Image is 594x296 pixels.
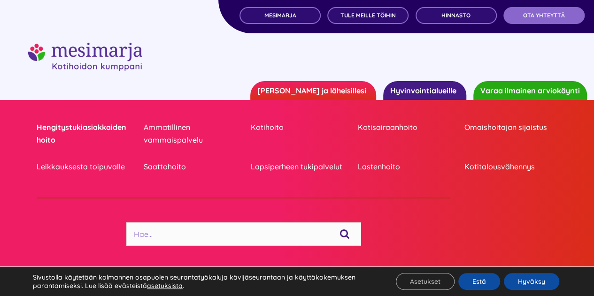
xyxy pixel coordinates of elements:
span: Hinnasto [441,12,471,19]
a: Hyvinvointialueille [383,81,466,100]
a: Kotitalousvähennys [464,160,557,173]
input: Hae... [126,222,361,246]
input: Haku [333,222,356,246]
img: mesimarjasi [28,43,142,71]
a: Kotihoito [251,121,344,134]
a: Lapsiperheen tukipalvelut [251,160,344,173]
a: [PERSON_NAME] ja läheisillesi [250,81,376,100]
a: mesimarjasi [28,41,142,53]
a: Hengitystukiasiakkaiden hoito [37,121,130,146]
span: OTA YHTEYTTÄ [523,12,565,19]
a: TULE MEILLE TÖIHIN [327,7,409,24]
a: Ammatillinen vammaispalvelu [144,121,237,146]
a: MESIMARJA [239,7,321,24]
a: Leikkauksesta toipuvalle [37,160,130,173]
a: Lastenhoito [357,160,450,173]
button: asetuksista [147,281,183,290]
a: OTA YHTEYTTÄ [503,7,585,24]
a: Hinnasto [416,7,497,24]
button: Asetukset [396,273,455,290]
p: Sivustolla käytetään kolmannen osapuolen seurantatyökaluja kävijäseurantaan ja käyttäkokemuksen p... [33,273,376,290]
span: MESIMARJA [264,12,296,19]
span: TULE MEILLE TÖIHIN [340,12,396,19]
button: Hyväksy [504,273,559,290]
a: Saattohoito [144,160,237,173]
a: Varaa ilmainen arviokäynti [473,81,587,100]
button: Estä [458,273,500,290]
a: Kotisairaanhoito [357,121,450,134]
a: Omaishoitajan sijaistus [464,121,557,134]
